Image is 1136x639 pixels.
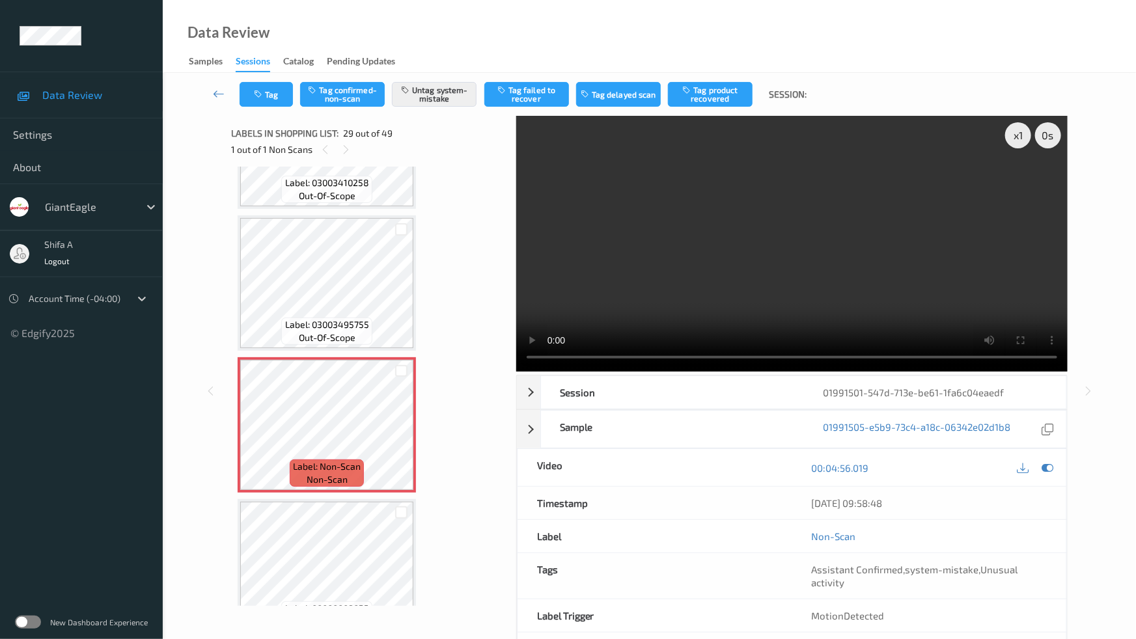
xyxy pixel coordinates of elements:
[668,82,753,107] button: Tag product recovered
[484,82,569,107] button: Tag failed to recover
[518,553,792,599] div: Tags
[518,487,792,519] div: Timestamp
[189,53,236,71] a: Samples
[392,82,477,107] button: Untag system-mistake
[300,82,385,107] button: Tag confirmed-non-scan
[231,127,339,140] span: Labels in shopping list:
[518,449,792,486] div: Video
[1005,122,1031,148] div: x 1
[1035,122,1061,148] div: 0 s
[517,410,1067,448] div: Sample01991505-e5b9-73c4-a18c-06342e02d1b8
[811,496,1047,510] div: [DATE] 09:58:48
[811,564,1018,588] span: , ,
[293,460,361,473] span: Label: Non-Scan
[236,53,283,72] a: Sessions
[189,55,223,71] div: Samples
[283,55,314,71] div: Catalog
[231,141,507,157] div: 1 out of 1 Non Scans
[769,88,807,101] span: Session:
[905,564,978,575] span: system-mistake
[541,411,804,448] div: Sample
[327,53,408,71] a: Pending Updates
[811,461,868,474] a: 00:04:56.019
[187,26,270,39] div: Data Review
[240,82,293,107] button: Tag
[283,53,327,71] a: Catalog
[327,55,395,71] div: Pending Updates
[299,189,355,202] span: out-of-scope
[285,318,369,331] span: Label: 03003495755
[285,602,369,615] span: Label: 00000009023
[823,420,1010,438] a: 01991505-e5b9-73c4-a18c-06342e02d1b8
[236,55,270,72] div: Sessions
[792,599,1066,632] div: MotionDetected
[811,564,903,575] span: Assistant Confirmed
[518,599,792,632] div: Label Trigger
[517,375,1067,409] div: Session01991501-547d-713e-be61-1fa6c04eaedf
[518,520,792,552] div: Label
[285,176,369,189] span: Label: 03003410258
[343,127,393,140] span: 29 out of 49
[307,473,348,486] span: non-scan
[811,530,855,543] a: Non-Scan
[541,376,804,409] div: Session
[576,82,661,107] button: Tag delayed scan
[803,376,1066,409] div: 01991501-547d-713e-be61-1fa6c04eaedf
[811,564,1018,588] span: Unusual activity
[299,331,355,344] span: out-of-scope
